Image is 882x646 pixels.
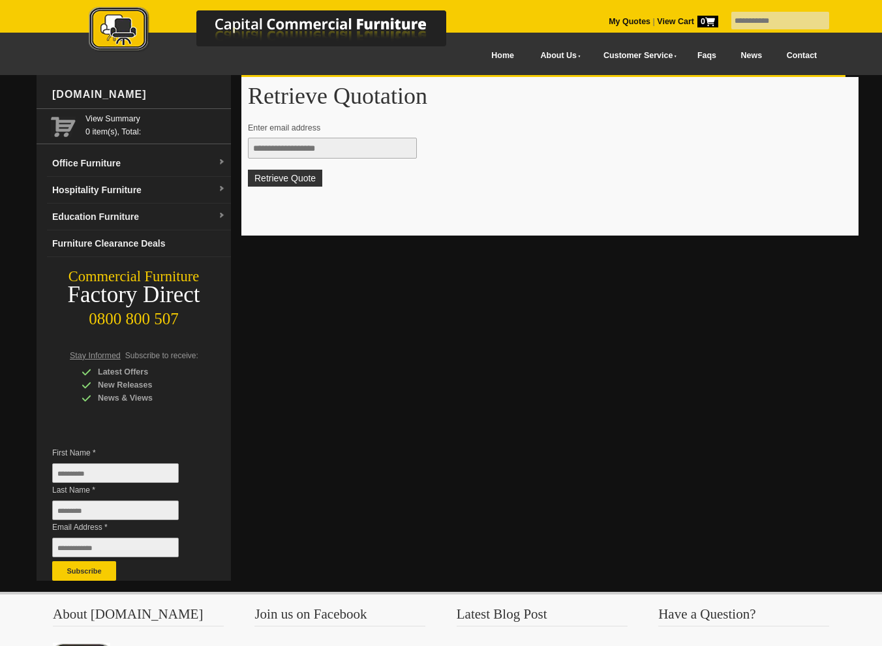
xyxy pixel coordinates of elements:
[52,446,198,459] span: First Name *
[37,303,231,328] div: 0800 800 507
[47,230,231,257] a: Furniture Clearance Deals
[218,159,226,166] img: dropdown
[254,608,425,626] h3: Join us on Facebook
[85,112,226,125] a: View Summary
[697,16,718,27] span: 0
[218,185,226,193] img: dropdown
[47,177,231,204] a: Hospitality Furnituredropdown
[774,41,829,70] a: Contact
[52,521,198,534] span: Email Address *
[52,538,179,557] input: Email Address *
[526,41,589,70] a: About Us
[52,561,116,581] button: Subscribe
[729,41,774,70] a: News
[589,41,685,70] a: Customer Service
[53,7,509,58] a: Capital Commercial Furniture Logo
[70,351,121,360] span: Stay Informed
[82,365,205,378] div: Latest Offers
[685,41,729,70] a: Faqs
[47,204,231,230] a: Education Furnituredropdown
[82,378,205,392] div: New Releases
[53,608,224,626] h3: About [DOMAIN_NAME]
[47,150,231,177] a: Office Furnituredropdown
[52,500,179,520] input: Last Name *
[248,170,322,187] button: Retrieve Quote
[53,7,509,54] img: Capital Commercial Furniture Logo
[85,112,226,136] span: 0 item(s), Total:
[657,17,718,26] strong: View Cart
[37,286,231,304] div: Factory Direct
[658,608,829,626] h3: Have a Question?
[609,17,650,26] a: My Quotes
[248,121,840,134] p: Enter email address
[82,392,205,405] div: News & Views
[218,212,226,220] img: dropdown
[52,463,179,483] input: First Name *
[248,84,852,108] h1: Retrieve Quotation
[457,608,628,626] h3: Latest Blog Post
[655,17,718,26] a: View Cart0
[125,351,198,360] span: Subscribe to receive:
[52,484,198,497] span: Last Name *
[47,75,231,114] div: [DOMAIN_NAME]
[37,268,231,286] div: Commercial Furniture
